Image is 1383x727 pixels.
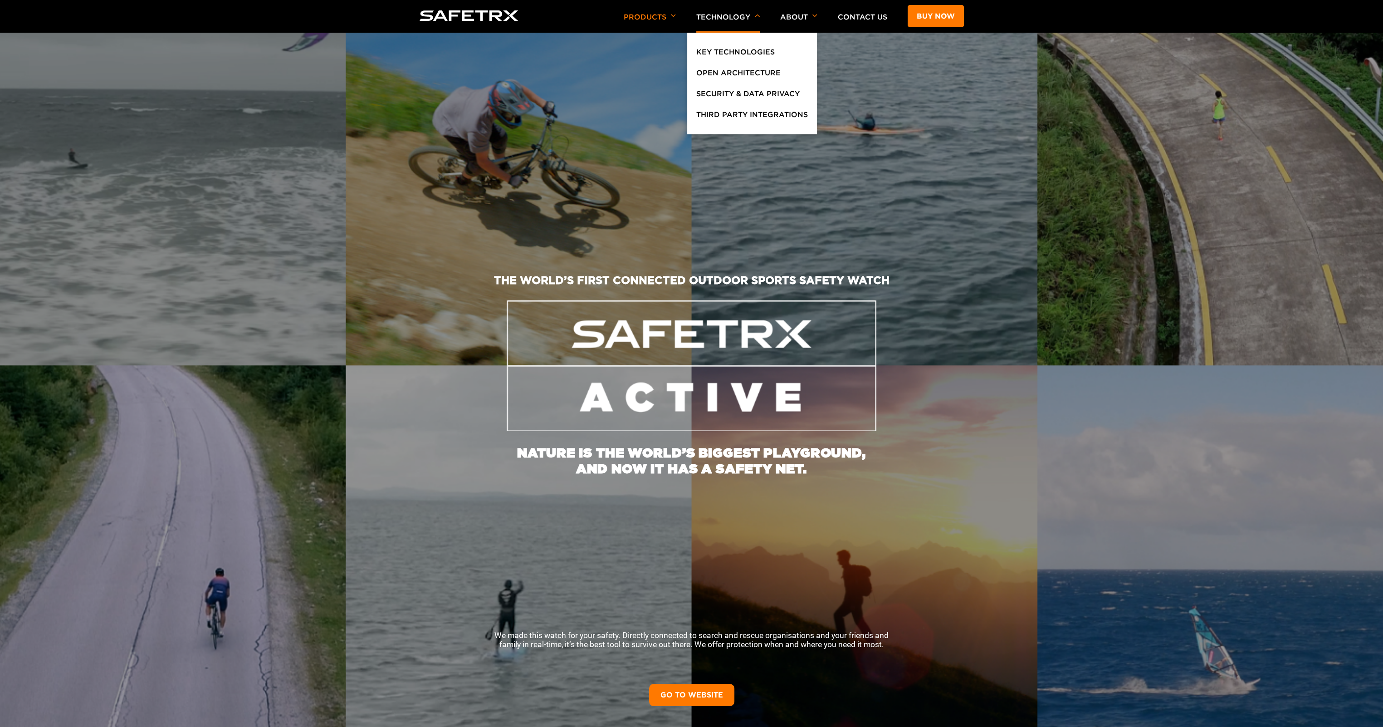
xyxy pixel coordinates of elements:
iframe: Chat Widget [1338,683,1383,727]
a: Buy now [908,5,964,27]
p: We made this watch for your safety. Directly connected to search and rescue organisations and you... [488,631,896,649]
a: GO TO WEBSITE [649,684,734,706]
img: Logo SafeTrx [420,10,518,21]
a: Security & Data Privacy [696,88,800,104]
div: Kontrollprogram for chat [1338,683,1383,727]
a: Contact Us [838,13,887,21]
p: Products [624,13,676,33]
img: Arrow down icon [755,14,760,17]
p: Technology [696,13,760,33]
a: Third Party Integrations [696,109,808,125]
h2: THE WORLD’S FIRST CONNECTED OUTDOOR SPORTS SAFETY WATCH [138,274,1245,300]
img: Arrow down icon [671,14,676,17]
a: Open Architecture [696,67,781,84]
img: SafeTrx Active Logo [507,300,876,431]
h1: NATURE IS THE WORLD’S BIGGEST PLAYGROUND, AND NOW IT HAS A SAFETY NET. [510,431,873,476]
a: Key Technologies [696,46,775,63]
img: Arrow down icon [812,14,817,17]
p: About [780,13,817,33]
